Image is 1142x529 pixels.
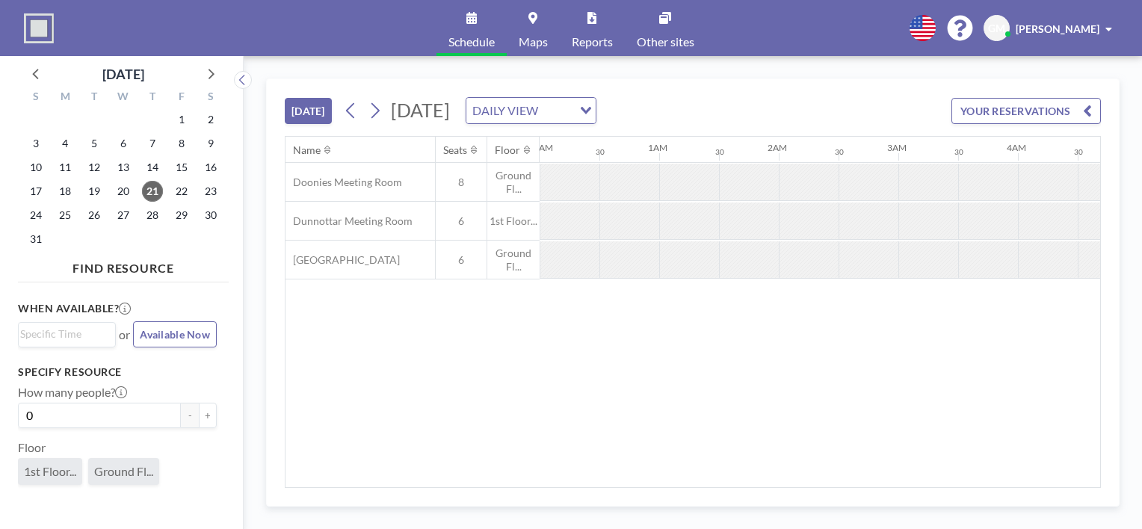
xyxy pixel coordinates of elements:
[391,99,450,121] span: [DATE]
[596,147,605,157] div: 30
[1074,147,1083,157] div: 30
[24,464,76,479] span: 1st Floor...
[113,181,134,202] span: Wednesday, August 20, 2025
[84,157,105,178] span: Tuesday, August 12, 2025
[102,64,144,84] div: [DATE]
[18,365,217,379] h3: Specify resource
[285,214,413,228] span: Dunnottar Meeting Room
[119,327,130,342] span: or
[25,157,46,178] span: Sunday, August 10, 2025
[1007,142,1026,153] div: 4AM
[113,205,134,226] span: Wednesday, August 27, 2025
[487,214,540,228] span: 1st Floor...
[572,36,613,48] span: Reports
[293,143,321,157] div: Name
[25,181,46,202] span: Sunday, August 17, 2025
[988,22,1005,35] span: GM
[55,181,75,202] span: Monday, August 18, 2025
[55,133,75,154] span: Monday, August 4, 2025
[487,169,540,195] span: Ground Fl...
[18,385,127,400] label: How many people?
[22,88,51,108] div: S
[171,133,192,154] span: Friday, August 8, 2025
[84,205,105,226] span: Tuesday, August 26, 2025
[951,98,1101,124] button: YOUR RESERVATIONS
[171,109,192,130] span: Friday, August 1, 2025
[495,143,520,157] div: Floor
[109,88,138,108] div: W
[1016,22,1099,35] span: [PERSON_NAME]
[835,147,844,157] div: 30
[637,36,694,48] span: Other sites
[142,133,163,154] span: Thursday, August 7, 2025
[171,205,192,226] span: Friday, August 29, 2025
[519,36,548,48] span: Maps
[200,205,221,226] span: Saturday, August 30, 2025
[285,98,332,124] button: [DATE]
[167,88,196,108] div: F
[487,247,540,273] span: Ground Fl...
[113,157,134,178] span: Wednesday, August 13, 2025
[18,440,46,455] label: Floor
[715,147,724,157] div: 30
[469,101,541,120] span: DAILY VIEW
[18,255,229,276] h4: FIND RESOURCE
[196,88,225,108] div: S
[171,181,192,202] span: Friday, August 22, 2025
[436,176,487,189] span: 8
[113,133,134,154] span: Wednesday, August 6, 2025
[448,36,495,48] span: Schedule
[84,181,105,202] span: Tuesday, August 19, 2025
[142,157,163,178] span: Thursday, August 14, 2025
[285,253,400,267] span: [GEOGRAPHIC_DATA]
[648,142,667,153] div: 1AM
[887,142,907,153] div: 3AM
[200,181,221,202] span: Saturday, August 23, 2025
[55,157,75,178] span: Monday, August 11, 2025
[18,497,43,512] label: Type
[466,98,596,123] div: Search for option
[200,109,221,130] span: Saturday, August 2, 2025
[200,157,221,178] span: Saturday, August 16, 2025
[199,403,217,428] button: +
[133,321,217,347] button: Available Now
[25,229,46,250] span: Sunday, August 31, 2025
[80,88,109,108] div: T
[25,133,46,154] span: Sunday, August 3, 2025
[443,143,467,157] div: Seats
[436,253,487,267] span: 6
[171,157,192,178] span: Friday, August 15, 2025
[543,101,571,120] input: Search for option
[200,133,221,154] span: Saturday, August 9, 2025
[24,13,54,43] img: organization-logo
[181,403,199,428] button: -
[140,328,210,341] span: Available Now
[285,176,402,189] span: Doonies Meeting Room
[94,464,153,479] span: Ground Fl...
[954,147,963,157] div: 30
[768,142,787,153] div: 2AM
[138,88,167,108] div: T
[25,205,46,226] span: Sunday, August 24, 2025
[55,205,75,226] span: Monday, August 25, 2025
[20,326,107,342] input: Search for option
[142,181,163,202] span: Thursday, August 21, 2025
[84,133,105,154] span: Tuesday, August 5, 2025
[142,205,163,226] span: Thursday, August 28, 2025
[51,88,80,108] div: M
[19,323,115,345] div: Search for option
[528,142,553,153] div: 12AM
[436,214,487,228] span: 6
